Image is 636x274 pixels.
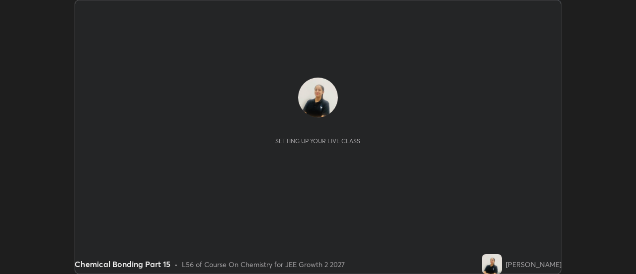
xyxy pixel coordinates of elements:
[182,259,345,270] div: L56 of Course On Chemistry for JEE Growth 2 2027
[275,137,360,145] div: Setting up your live class
[174,259,178,270] div: •
[482,254,502,274] img: 332d395ef1f14294aa6d42b3991fd35f.jpg
[298,78,338,117] img: 332d395ef1f14294aa6d42b3991fd35f.jpg
[75,258,170,270] div: Chemical Bonding Part 15
[506,259,561,270] div: [PERSON_NAME]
